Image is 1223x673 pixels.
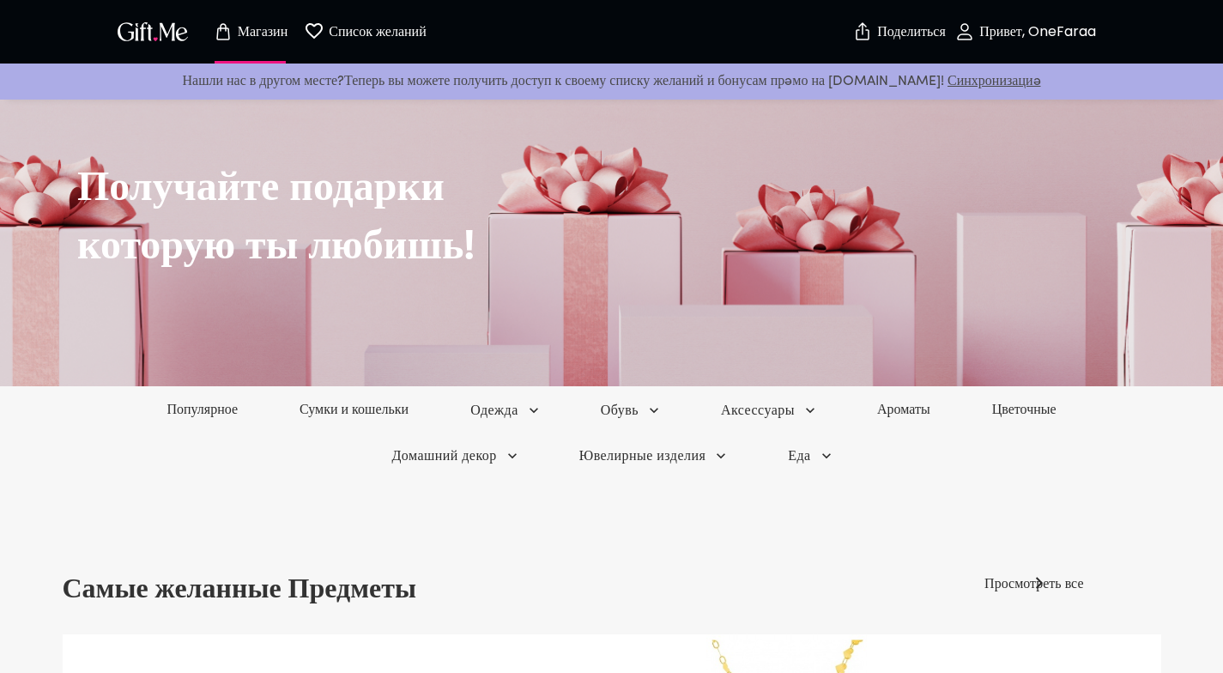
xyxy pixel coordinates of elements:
[203,4,298,59] button: Страница в магазине
[570,401,690,420] button: Обувь
[757,446,862,465] button: Еда
[579,446,705,465] ya-tr-span: Ювелирные изделия
[869,2,929,62] button: Поделиться
[961,399,1087,419] a: Цветочные
[63,577,416,604] ya-tr-span: Самые желанные Предметы
[166,399,238,419] ya-tr-span: Популярное
[300,399,409,419] ya-tr-span: Сумки и кошельки
[601,401,639,420] ya-tr-span: Обувь
[238,21,288,41] ya-tr-span: Магазин
[852,21,873,42] img: безопасный
[318,4,413,59] button: Страница списка желаний
[984,578,1083,591] ya-tr-span: Просмотреть все
[877,21,946,41] ya-tr-span: Поделиться
[992,399,1057,419] ya-tr-span: Цветочные
[690,401,846,420] button: Аксессуары
[77,169,445,210] ya-tr-span: Получайте подарки
[136,399,269,419] a: Популярное
[846,399,961,419] a: Ароматы
[114,19,191,44] img: Логотип GiftMe
[391,446,496,465] ya-tr-span: Домашний декор
[182,75,344,88] ya-tr-span: Нашли нас в другом месте?
[344,75,944,88] ya-tr-span: Теперь вы можете получить доступ к своему списку желаний и бонусам прямо на [DOMAIN_NAME]!
[979,21,1096,41] ya-tr-span: Привет, OneFaraa
[877,399,930,419] ya-tr-span: Ароматы
[548,446,757,465] button: Ювелирные изделия
[269,399,439,419] a: Сумки и кошельки
[360,446,548,465] button: Домашний декор
[470,401,518,420] ya-tr-span: Одежда
[77,227,475,269] ya-tr-span: которую ты любишь!
[788,446,810,465] ya-tr-span: Еда
[940,4,1111,59] button: Привет, OneFaraa
[329,21,426,41] ya-tr-span: Список желаний
[439,401,570,420] button: Одежда
[984,567,1083,595] a: Просмотреть все
[112,21,193,42] button: Логотип GiftMe
[721,401,795,420] ya-tr-span: Аксессуары
[948,75,1040,88] a: Синхронизация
